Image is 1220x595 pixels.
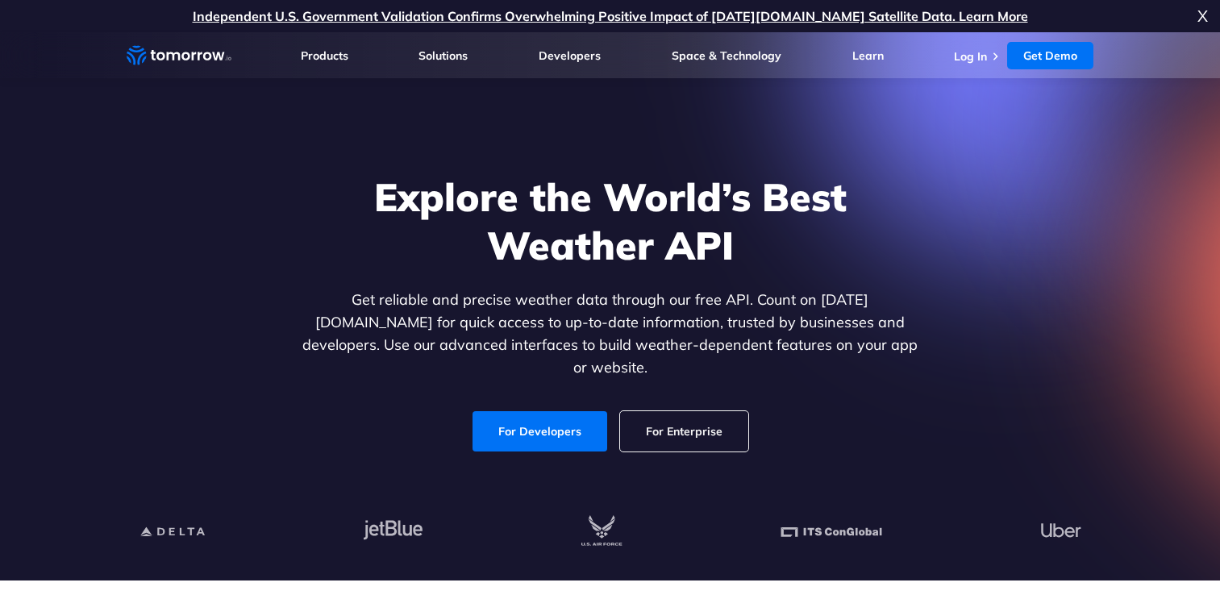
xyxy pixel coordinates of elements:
[620,411,748,451] a: For Enterprise
[299,289,922,379] p: Get reliable and precise weather data through our free API. Count on [DATE][DOMAIN_NAME] for quic...
[418,48,468,63] a: Solutions
[672,48,781,63] a: Space & Technology
[301,48,348,63] a: Products
[473,411,607,451] a: For Developers
[127,44,231,68] a: Home link
[299,173,922,269] h1: Explore the World’s Best Weather API
[193,8,1028,24] a: Independent U.S. Government Validation Confirms Overwhelming Positive Impact of [DATE][DOMAIN_NAM...
[852,48,884,63] a: Learn
[1007,42,1093,69] a: Get Demo
[954,49,987,64] a: Log In
[539,48,601,63] a: Developers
